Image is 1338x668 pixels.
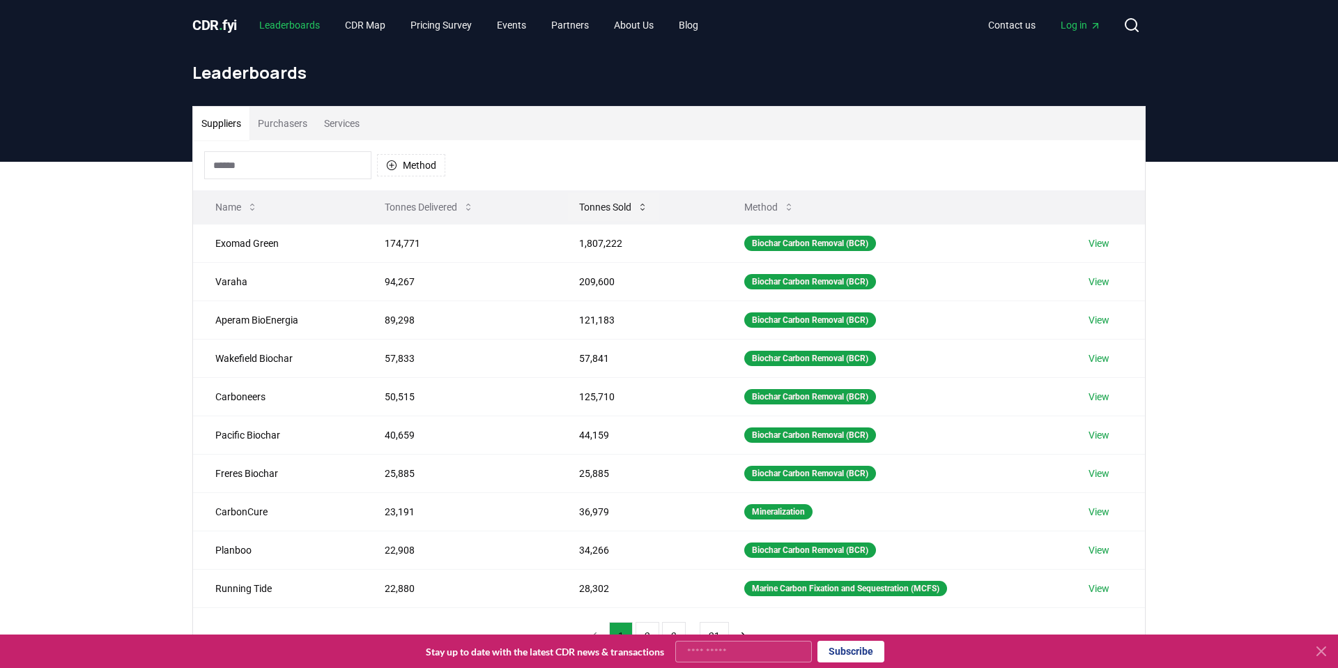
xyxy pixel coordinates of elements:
td: 22,880 [362,569,557,607]
td: Aperam BioEnergia [193,301,362,339]
nav: Main [977,13,1112,38]
span: Log in [1061,18,1101,32]
td: 44,159 [557,416,722,454]
a: View [1089,313,1109,327]
a: About Us [603,13,665,38]
a: View [1089,351,1109,365]
a: Pricing Survey [399,13,483,38]
button: 1 [609,622,633,650]
span: CDR fyi [192,17,237,33]
td: Wakefield Biochar [193,339,362,377]
a: Events [486,13,537,38]
div: Biochar Carbon Removal (BCR) [744,466,876,481]
td: Freres Biochar [193,454,362,492]
td: 1,807,222 [557,224,722,262]
div: Biochar Carbon Removal (BCR) [744,389,876,404]
td: 209,600 [557,262,722,301]
td: 121,183 [557,301,722,339]
a: View [1089,466,1109,480]
td: 94,267 [362,262,557,301]
td: 28,302 [557,569,722,607]
td: 22,908 [362,531,557,569]
nav: Main [248,13,709,38]
td: 25,885 [362,454,557,492]
a: View [1089,428,1109,442]
a: View [1089,543,1109,557]
td: 125,710 [557,377,722,416]
td: CarbonCure [193,492,362,531]
div: Biochar Carbon Removal (BCR) [744,274,876,289]
div: Biochar Carbon Removal (BCR) [744,312,876,328]
a: Blog [668,13,709,38]
div: Marine Carbon Fixation and Sequestration (MCFS) [744,581,947,596]
div: Mineralization [744,504,813,519]
button: 2 [636,622,659,650]
a: View [1089,390,1109,404]
td: Exomad Green [193,224,362,262]
div: Biochar Carbon Removal (BCR) [744,236,876,251]
a: CDR.fyi [192,15,237,35]
span: . [219,17,223,33]
td: Carboneers [193,377,362,416]
td: Varaha [193,262,362,301]
td: 40,659 [362,416,557,454]
button: Tonnes Delivered [374,193,485,221]
td: 174,771 [362,224,557,262]
li: ... [689,628,697,644]
a: CDR Map [334,13,397,38]
button: Suppliers [193,107,249,140]
button: Method [377,154,445,176]
a: Leaderboards [248,13,331,38]
a: Partners [540,13,600,38]
h1: Leaderboards [192,61,1146,84]
td: 57,833 [362,339,557,377]
button: Purchasers [249,107,316,140]
td: 25,885 [557,454,722,492]
td: Planboo [193,531,362,569]
td: 36,979 [557,492,722,531]
td: 89,298 [362,301,557,339]
a: Contact us [977,13,1047,38]
div: Biochar Carbon Removal (BCR) [744,351,876,366]
button: 3 [662,622,686,650]
td: 50,515 [362,377,557,416]
td: Pacific Biochar [193,416,362,454]
button: next page [732,622,755,650]
a: View [1089,505,1109,519]
button: Name [204,193,269,221]
td: 34,266 [557,531,722,569]
button: Services [316,107,368,140]
button: Method [733,193,806,221]
button: 21 [700,622,729,650]
button: Tonnes Sold [568,193,659,221]
a: View [1089,236,1109,250]
a: Log in [1049,13,1112,38]
td: 57,841 [557,339,722,377]
div: Biochar Carbon Removal (BCR) [744,427,876,443]
a: View [1089,275,1109,289]
td: 23,191 [362,492,557,531]
div: Biochar Carbon Removal (BCR) [744,542,876,558]
a: View [1089,582,1109,595]
td: Running Tide [193,569,362,607]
